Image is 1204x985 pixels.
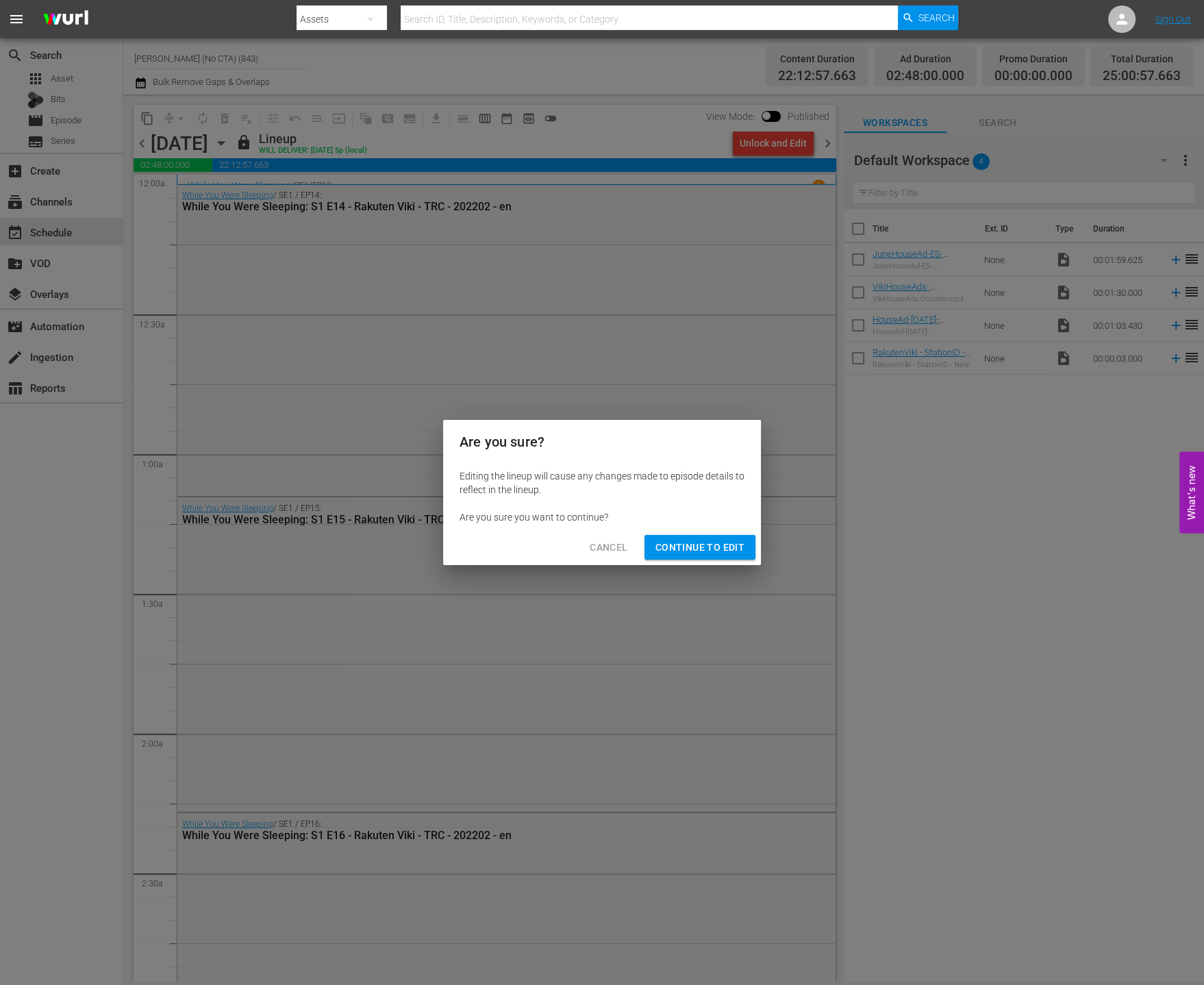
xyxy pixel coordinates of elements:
span: Cancel [590,539,627,556]
h2: Are you sure? [460,431,744,453]
span: Search [918,5,955,30]
button: Open Feedback Widget [1179,452,1204,534]
span: Continue to Edit [655,539,744,556]
button: Cancel [579,535,638,560]
img: ans4CAIJ8jUAAAAAAAAAAAAAAAAAAAAAAAAgQb4GAAAAAAAAAAAAAAAAAAAAAAAAJMjXAAAAAAAAAAAAAAAAAAAAAAAAgAT5G... [33,3,99,36]
button: Continue to Edit [644,535,755,560]
div: Editing the lineup will cause any changes made to episode details to reflect in the lineup. [460,469,744,497]
a: Sign Out [1155,14,1191,25]
div: Are you sure you want to continue? [460,510,744,524]
span: menu [8,11,25,27]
